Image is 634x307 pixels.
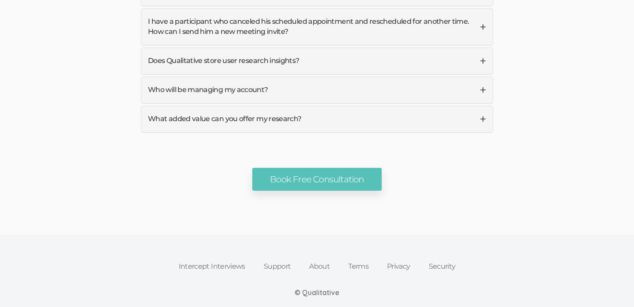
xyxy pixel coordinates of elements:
a: About [300,257,339,276]
div: © Qualitative [295,288,339,298]
a: Terms [339,257,378,276]
a: Does Qualitative store user research insights? [141,48,493,74]
a: Who will be managing my account? [141,77,493,103]
a: Book Free Consultation [252,168,381,191]
a: I have a participant who canceled his scheduled appointment and rescheduled for another time. How... [141,9,493,45]
a: Support [254,257,300,276]
a: Security [420,257,465,276]
a: What added value can you offer my research? [141,106,493,132]
a: Intercept Interviews [170,257,254,276]
a: Privacy [378,257,420,276]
